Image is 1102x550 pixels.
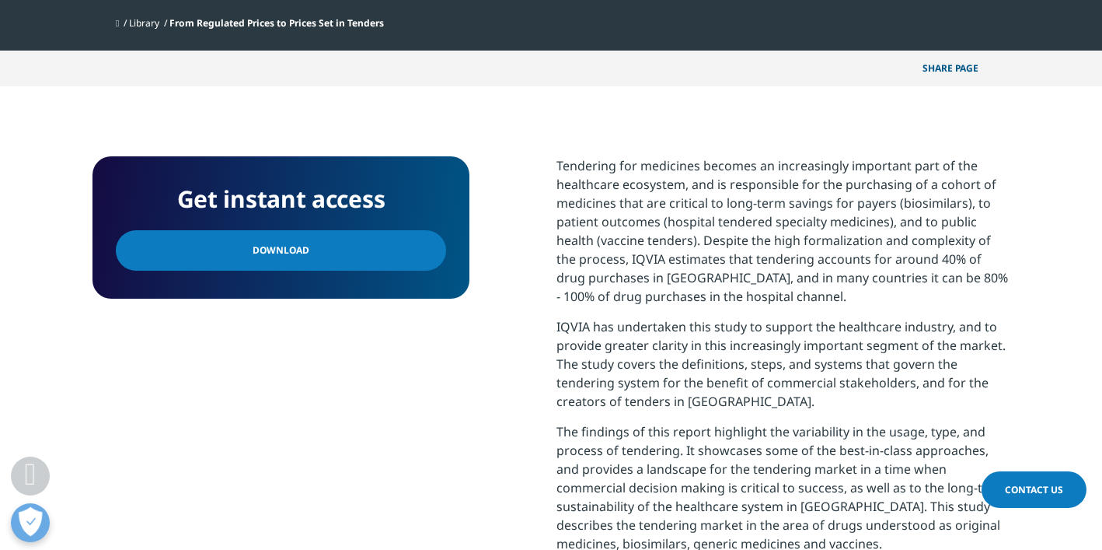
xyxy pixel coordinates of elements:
[129,16,159,30] a: Library
[982,471,1086,508] a: Contact Us
[169,16,384,30] span: From Regulated Prices to Prices Set in Tenders
[116,180,446,219] h4: Get instant access
[253,242,309,259] span: Download
[911,51,1010,86] p: Share PAGE
[116,230,446,271] a: Download
[556,317,1010,422] p: IQVIA has undertaken this study to support the healthcare industry, and to provide greater clarit...
[1005,483,1063,496] span: Contact Us
[11,503,50,542] button: Open Preferences
[556,156,1010,317] p: Tendering for medicines becomes an increasingly important part of the healthcare ecosystem, and i...
[911,51,1010,86] button: Share PAGEShare PAGE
